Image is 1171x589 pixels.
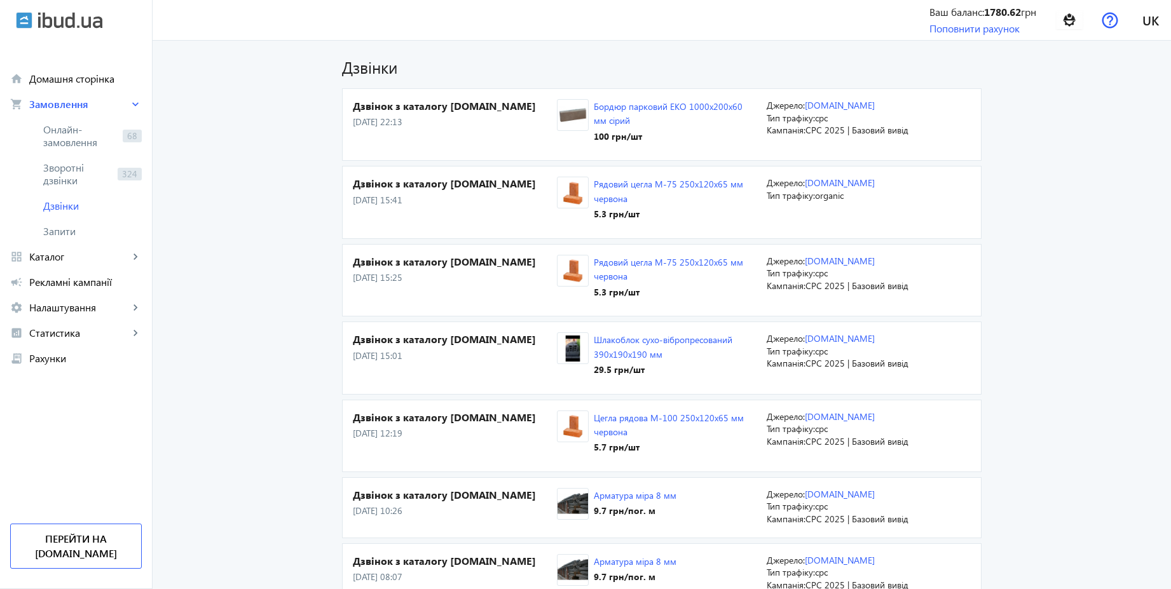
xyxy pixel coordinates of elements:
[353,488,557,502] h4: Дзвінок з каталогу [DOMAIN_NAME]
[558,180,588,206] img: 1417876986-58105.jpg
[594,208,757,220] div: 5.3 грн /шт
[353,99,557,113] h4: Дзвінок з каталогу [DOMAIN_NAME]
[558,102,588,128] img: 11338641f034fcbe441042778034791-8dd7e00d0a.jpg
[353,177,557,191] h4: Дзвінок з каталогу [DOMAIN_NAME]
[767,554,805,566] span: Джерело:
[10,250,23,263] mat-icon: grid_view
[43,225,142,238] span: Запити
[805,124,908,136] span: CPC 2025 | Базовий вивід
[594,256,743,282] a: Рядовий цегла М-75 250х120х65 мм червона
[129,250,142,263] mat-icon: keyboard_arrow_right
[767,500,815,512] span: Тип трафіку:
[353,194,557,206] p: [DATE] 15:41
[1142,12,1159,28] span: uk
[558,257,588,283] img: 1417876986-58105.jpg
[29,352,142,365] span: Рахунки
[805,410,875,423] a: [DOMAIN_NAME]
[767,423,815,435] span: Тип трафіку:
[1055,6,1084,34] img: 100226752caaf8b93c8917683337177-2763fb0b4e.png
[353,427,557,440] p: [DATE] 12:19
[767,357,805,369] span: Кампанія:
[767,513,805,525] span: Кампанія:
[767,280,805,292] span: Кампанія:
[984,5,1021,18] b: 1780.62
[118,168,142,180] span: 324
[353,410,557,424] h4: Дзвінок з каталогу [DOMAIN_NAME]
[129,327,142,339] mat-icon: keyboard_arrow_right
[43,161,113,187] span: Зворотні дзвінки
[353,116,557,128] p: [DATE] 22:13
[1102,12,1118,29] img: help.svg
[767,124,805,136] span: Кампанія:
[767,267,815,279] span: Тип трафіку:
[929,5,1036,19] div: Ваш баланс: грн
[594,571,676,583] div: 9.7 грн /пог. м
[767,566,815,578] span: Тип трафіку:
[767,112,815,124] span: Тип трафіку:
[353,349,557,362] p: [DATE] 15:01
[594,100,743,126] a: Бордюр парковий ЕКО 1000х200х60 мм сірий
[594,504,676,517] div: 9.7 грн /пог. м
[767,410,805,423] span: Джерело:
[10,327,23,339] mat-icon: analytics
[815,423,828,435] span: cpc
[353,571,557,583] p: [DATE] 08:07
[594,334,732,360] a: Шлакоблок сухо-вібропресований 390х190х190 мм
[805,99,875,111] a: [DOMAIN_NAME]
[805,332,875,344] a: [DOMAIN_NAME]
[929,22,1020,35] a: Поповнити рахунок
[10,524,142,569] a: Перейти на [DOMAIN_NAME]
[594,286,757,299] div: 5.3 грн /шт
[805,554,875,566] a: [DOMAIN_NAME]
[29,250,129,263] span: Каталог
[558,491,588,517] img: 1417876981-58112.jpg
[129,301,142,314] mat-icon: keyboard_arrow_right
[353,554,557,568] h4: Дзвінок з каталогу [DOMAIN_NAME]
[805,488,875,500] a: [DOMAIN_NAME]
[29,72,142,85] span: Домашня сторінка
[558,413,588,439] img: 1417876985-58106.jpg
[353,504,557,517] p: [DATE] 10:26
[805,280,908,292] span: CPC 2025 | Базовий вивід
[815,566,828,578] span: cpc
[594,555,676,567] a: Арматура міра 8 мм
[594,489,676,501] a: Арматура міра 8 мм
[767,189,815,201] span: Тип трафіку:
[10,352,23,365] mat-icon: receipt_long
[767,435,805,447] span: Кампанія:
[43,123,118,149] span: Онлайн-замовлення
[594,178,743,204] a: Рядовий цегла М-75 250х120х65 мм червона
[10,276,23,288] mat-icon: campaign
[353,332,557,346] h4: Дзвінок з каталогу [DOMAIN_NAME]
[594,363,757,376] div: 29.5 грн /шт
[805,255,875,267] a: [DOMAIN_NAME]
[29,98,129,111] span: Замовлення
[38,12,102,29] img: ibud_text.svg
[594,130,757,143] div: 100 грн /шт
[594,441,757,454] div: 5.7 грн /шт
[10,98,23,111] mat-icon: shopping_cart
[815,500,828,512] span: cpc
[558,335,588,362] img: 10326689313d51c1fd5328032736645-b920ad2d3e.jpg
[767,332,805,344] span: Джерело:
[353,255,557,269] h4: Дзвінок з каталогу [DOMAIN_NAME]
[43,200,142,212] span: Дзвінки
[815,189,844,201] span: organic
[129,98,142,111] mat-icon: keyboard_arrow_right
[815,345,828,357] span: cpc
[29,327,129,339] span: Статистика
[805,357,908,369] span: CPC 2025 | Базовий вивід
[10,301,23,314] mat-icon: settings
[353,271,557,284] p: [DATE] 15:25
[815,267,828,279] span: cpc
[767,177,805,189] span: Джерело:
[805,177,875,189] a: [DOMAIN_NAME]
[767,255,805,267] span: Джерело:
[767,488,805,500] span: Джерело:
[558,557,588,583] img: 1417876981-58112.jpg
[16,12,32,29] img: ibud.svg
[767,345,815,357] span: Тип трафіку:
[805,513,908,525] span: CPC 2025 | Базовий вивід
[767,99,805,111] span: Джерело:
[10,72,23,85] mat-icon: home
